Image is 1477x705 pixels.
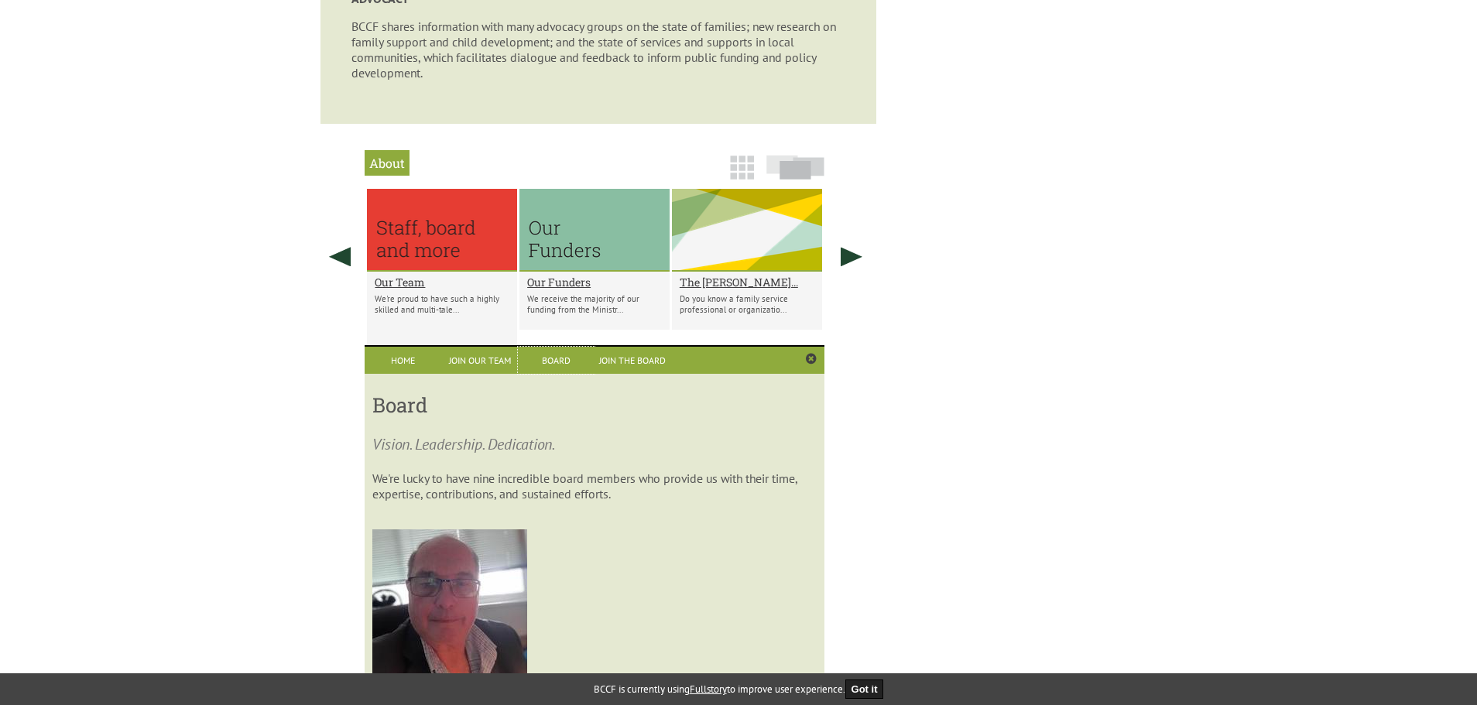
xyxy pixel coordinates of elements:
a: Board [518,347,595,374]
img: slide-icon.png [766,155,824,180]
a: Join the Board [595,347,671,374]
p: We're lucky to have nine incredible board members who provide us with their time, expertise, cont... [372,471,816,501]
a: Our Funders [527,275,662,289]
img: grid-icon.png [730,156,754,180]
p: Do you know a family service professional or organizatio... [680,293,814,315]
a: Close [806,353,817,365]
a: Fullstory [690,683,727,696]
a: Grid View [725,163,759,187]
button: Got it [845,679,884,699]
a: Slide View [762,163,829,187]
h3: Board [372,392,816,418]
a: The [PERSON_NAME]... [680,275,814,289]
li: Our Funders [519,189,670,330]
p: We're proud to have such a highly skilled and multi-tale... [375,293,509,315]
li: The CAROL MATUSICKY Distinguished Service to Families Award [672,189,822,330]
li: Our Team [367,189,517,345]
p: We receive the majority of our funding from the Ministr... [527,293,662,315]
h2: About [365,150,410,176]
p: BCCF shares information with many advocacy groups on the state of families; new research on famil... [351,19,845,80]
p: Vision. Leadership. Dedication. [372,433,816,455]
a: Join Our Team [441,347,518,374]
a: Home [365,347,441,374]
a: Our Team [375,275,509,289]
